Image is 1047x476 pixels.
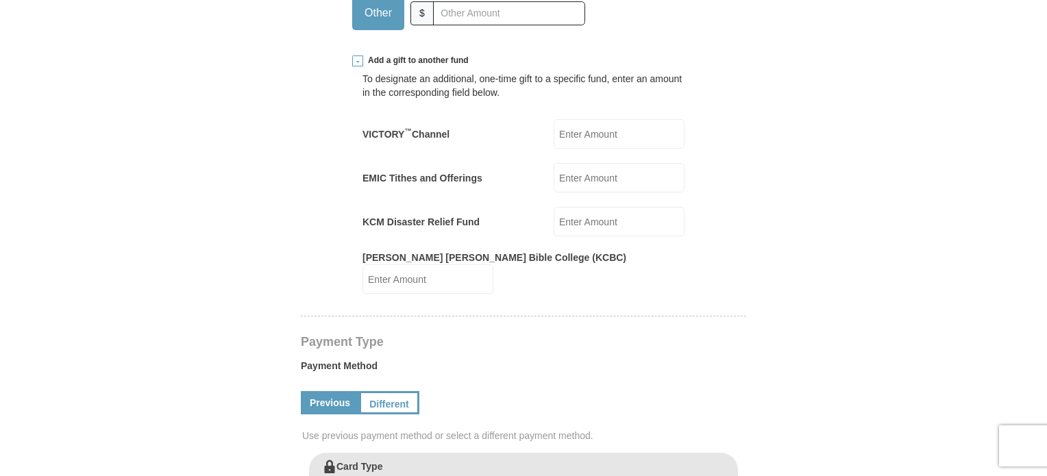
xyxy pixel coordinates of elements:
[359,391,419,414] a: Different
[301,391,359,414] a: Previous
[410,1,434,25] span: $
[362,171,482,185] label: EMIC Tithes and Offerings
[362,264,493,294] input: Enter Amount
[362,251,626,264] label: [PERSON_NAME] [PERSON_NAME] Bible College (KCBC)
[404,127,412,135] sup: ™
[554,119,685,149] input: Enter Amount
[301,359,746,379] label: Payment Method
[362,72,685,99] div: To designate an additional, one-time gift to a specific fund, enter an amount in the correspondin...
[554,207,685,236] input: Enter Amount
[301,336,746,347] h4: Payment Type
[358,3,399,23] span: Other
[302,429,748,442] span: Use previous payment method or select a different payment method.
[362,215,480,229] label: KCM Disaster Relief Fund
[433,1,585,25] input: Other Amount
[362,127,449,141] label: VICTORY Channel
[363,55,469,66] span: Add a gift to another fund
[554,163,685,192] input: Enter Amount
